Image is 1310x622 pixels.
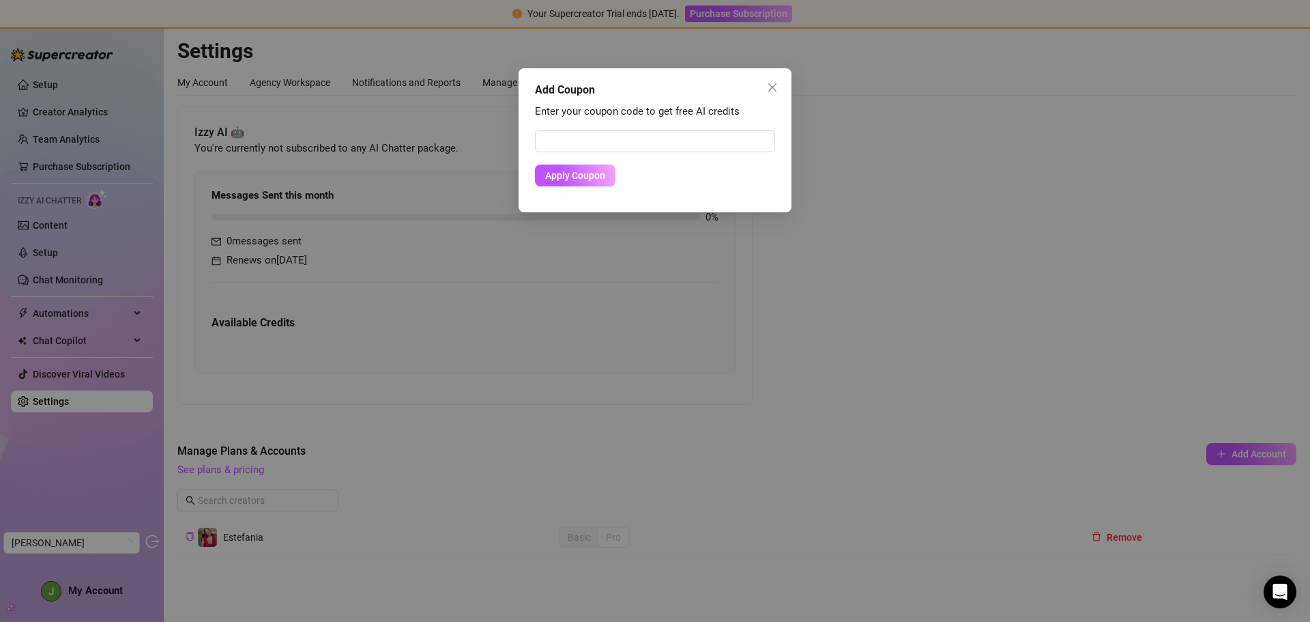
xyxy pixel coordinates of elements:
span: Close [761,82,783,93]
div: Enter your coupon code to get free AI credits [535,104,775,120]
div: Open Intercom Messenger [1264,576,1296,608]
span: Apply Coupon [545,170,605,181]
div: Add Coupon [535,82,775,98]
button: Close [761,76,783,98]
button: Apply Coupon [535,165,615,186]
span: close [767,82,778,93]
